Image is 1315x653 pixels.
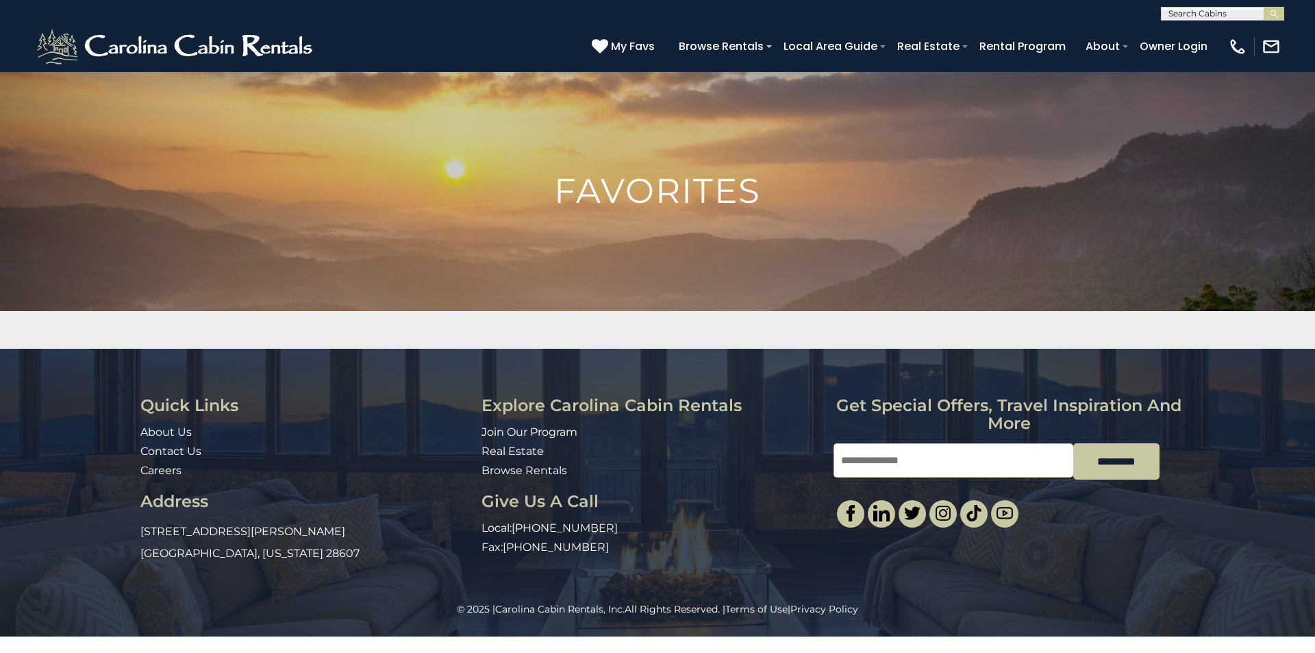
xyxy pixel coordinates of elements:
[481,521,823,537] p: Local:
[611,38,655,55] span: My Favs
[777,34,884,58] a: Local Area Guide
[457,603,625,615] span: © 2025 |
[481,464,567,477] a: Browse Rentals
[512,521,618,534] a: [PHONE_NUMBER]
[481,445,544,458] a: Real Estate
[31,602,1284,616] p: All Rights Reserved. | |
[34,26,318,67] img: White-1-2.png
[966,505,982,521] img: tiktok.svg
[481,540,823,556] p: Fax:
[672,34,771,58] a: Browse Rentals
[592,38,658,56] a: My Favs
[481,397,823,415] h3: Explore Carolina Cabin Rentals
[140,445,201,458] a: Contact Us
[790,603,858,615] a: Privacy Policy
[834,397,1185,433] h3: Get special offers, travel inspiration and more
[842,505,859,521] img: facebook-single.svg
[140,464,181,477] a: Careers
[1133,34,1214,58] a: Owner Login
[973,34,1073,58] a: Rental Program
[997,505,1013,521] img: youtube-light.svg
[140,397,471,415] h3: Quick Links
[140,493,471,510] h3: Address
[904,505,920,521] img: twitter-single.svg
[1079,34,1127,58] a: About
[873,505,890,521] img: linkedin-single.svg
[140,426,192,439] a: About Us
[481,426,577,439] a: Join Our Program
[1262,37,1281,56] img: mail-regular-white.png
[481,493,823,510] h3: Give Us A Call
[495,603,625,615] a: Carolina Cabin Rentals, Inc.
[140,521,471,565] p: [STREET_ADDRESS][PERSON_NAME] [GEOGRAPHIC_DATA], [US_STATE] 28607
[935,505,951,521] img: instagram-single.svg
[503,541,609,554] a: [PHONE_NUMBER]
[725,603,788,615] a: Terms of Use
[1228,37,1247,56] img: phone-regular-white.png
[890,34,966,58] a: Real Estate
